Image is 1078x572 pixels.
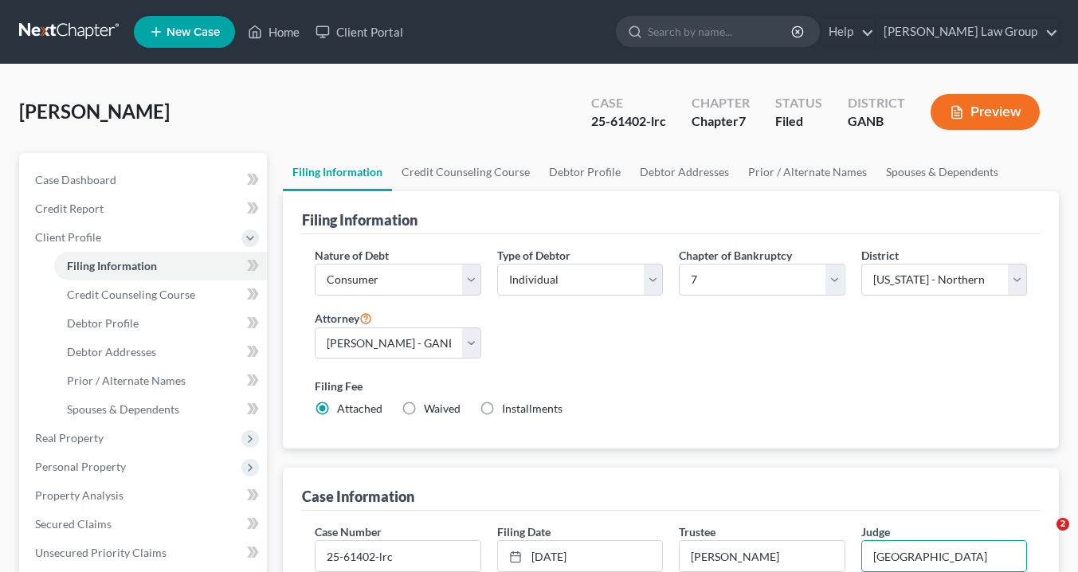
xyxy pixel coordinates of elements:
div: Filing Information [302,210,417,229]
span: 7 [739,113,746,128]
div: Chapter [692,112,750,131]
span: Waived [424,402,461,415]
span: Attached [337,402,382,415]
button: Preview [931,94,1040,130]
label: Filing Fee [315,378,1027,394]
div: GANB [848,112,905,131]
span: Prior / Alternate Names [67,374,186,387]
iframe: Intercom live chat [1024,518,1062,556]
span: Credit Report [35,202,104,215]
input: Enter case number... [316,541,480,571]
label: Case Number [315,523,382,540]
input: -- [680,541,844,571]
a: Home [240,18,308,46]
span: Debtor Profile [67,316,139,330]
div: Chapter [692,94,750,112]
div: Status [775,94,822,112]
label: Judge [861,523,890,540]
label: Trustee [679,523,715,540]
a: Client Portal [308,18,411,46]
span: Client Profile [35,230,101,244]
label: Nature of Debt [315,247,389,264]
a: Secured Claims [22,510,267,539]
div: District [848,94,905,112]
span: Unsecured Priority Claims [35,546,167,559]
a: Case Dashboard [22,166,267,194]
a: Spouses & Dependents [876,153,1008,191]
a: Credit Counseling Course [392,153,539,191]
div: Case Information [302,487,414,506]
span: Credit Counseling Course [67,288,195,301]
span: 2 [1056,518,1069,531]
a: Debtor Profile [54,309,267,338]
span: [PERSON_NAME] [19,100,170,123]
span: Personal Property [35,460,126,473]
label: Type of Debtor [497,247,570,264]
label: Attorney [315,308,372,327]
a: Debtor Addresses [630,153,739,191]
label: Filing Date [497,523,551,540]
span: Spouses & Dependents [67,402,179,416]
a: Credit Counseling Course [54,280,267,309]
a: Filing Information [283,153,392,191]
span: Real Property [35,431,104,445]
span: New Case [167,26,220,38]
span: Installments [502,402,563,415]
span: Property Analysis [35,488,123,502]
div: Filed [775,112,822,131]
label: District [861,247,899,264]
div: 25-61402-lrc [591,112,666,131]
a: Credit Report [22,194,267,223]
span: Debtor Addresses [67,345,156,358]
a: Unsecured Priority Claims [22,539,267,567]
a: Spouses & Dependents [54,395,267,424]
a: Prior / Alternate Names [54,366,267,395]
a: Prior / Alternate Names [739,153,876,191]
a: Filing Information [54,252,267,280]
a: Property Analysis [22,481,267,510]
a: [DATE] [498,541,662,571]
span: Filing Information [67,259,157,272]
span: Secured Claims [35,517,112,531]
input: Search by name... [648,17,794,46]
label: Chapter of Bankruptcy [679,247,792,264]
a: [PERSON_NAME] Law Group [876,18,1058,46]
a: Help [821,18,874,46]
span: Case Dashboard [35,173,116,186]
input: -- [862,541,1026,571]
div: Case [591,94,666,112]
a: Debtor Addresses [54,338,267,366]
a: Debtor Profile [539,153,630,191]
